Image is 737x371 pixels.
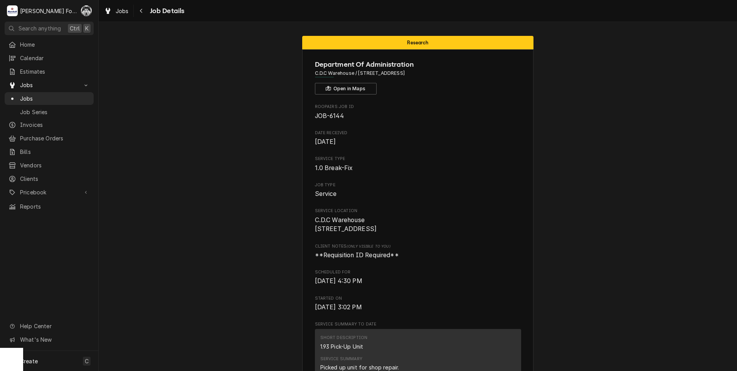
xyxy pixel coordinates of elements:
[20,108,90,116] span: Job Series
[20,336,89,344] span: What's New
[315,112,344,120] span: JOB-6144
[302,36,533,49] div: Status
[20,175,90,183] span: Clients
[407,40,428,45] span: Research
[20,81,78,89] span: Jobs
[5,65,94,78] a: Estimates
[315,70,521,77] span: Address
[20,358,38,364] span: Create
[20,188,78,196] span: Pricebook
[315,277,362,285] span: [DATE] 4:30 PM
[5,320,94,332] a: Go to Help Center
[20,148,90,156] span: Bills
[81,5,92,16] div: C(
[320,342,363,351] div: 1.93 Pick-Up Unit
[347,244,390,248] span: (Only Visible to You)
[315,111,521,121] span: Roopairs Job ID
[20,40,90,49] span: Home
[315,295,521,302] span: Started On
[320,356,362,362] div: Service Summary
[19,24,61,32] span: Search anything
[20,67,90,76] span: Estimates
[5,38,94,51] a: Home
[5,106,94,118] a: Job Series
[315,83,377,94] button: Open in Maps
[85,357,89,365] span: C
[5,333,94,346] a: Go to What's New
[20,94,90,103] span: Jobs
[315,59,521,70] span: Name
[20,134,90,142] span: Purchase Orders
[20,54,90,62] span: Calendar
[315,251,521,260] span: [object Object]
[20,161,90,169] span: Vendors
[5,22,94,35] button: Search anythingCtrlK
[315,251,399,259] span: **Requisition ID Required**
[5,79,94,91] a: Go to Jobs
[315,164,353,172] span: 1.0 Break-Fix
[315,321,521,327] span: Service Summary To Date
[315,269,521,286] div: Scheduled For
[5,132,94,145] a: Purchase Orders
[315,216,521,234] span: Service Location
[5,52,94,64] a: Calendar
[315,269,521,275] span: Scheduled For
[81,5,92,16] div: Chris Murphy (103)'s Avatar
[315,277,521,286] span: Scheduled For
[5,200,94,213] a: Reports
[5,186,94,199] a: Go to Pricebook
[315,189,521,199] span: Job Type
[315,130,521,136] span: Date Received
[20,202,90,211] span: Reports
[315,137,521,147] span: Date Received
[315,104,521,110] span: Roopairs Job ID
[315,216,377,233] span: C.D.C Warehouse [STREET_ADDRESS]
[101,5,132,17] a: Jobs
[315,303,521,312] span: Started On
[20,7,77,15] div: [PERSON_NAME] Food Equipment Service
[7,5,18,16] div: M
[20,121,90,129] span: Invoices
[315,243,521,250] span: Client Notes
[315,304,362,311] span: [DATE] 3:02 PM
[315,295,521,312] div: Started On
[315,130,521,147] div: Date Received
[315,190,337,197] span: Service
[85,24,89,32] span: K
[320,335,368,341] div: Short Description
[315,59,521,94] div: Client Information
[5,92,94,105] a: Jobs
[116,7,129,15] span: Jobs
[135,5,148,17] button: Navigate back
[315,182,521,199] div: Job Type
[315,104,521,120] div: Roopairs Job ID
[5,172,94,185] a: Clients
[315,156,521,172] div: Service Type
[5,159,94,172] a: Vendors
[7,5,18,16] div: Marshall Food Equipment Service's Avatar
[20,322,89,330] span: Help Center
[315,182,521,188] span: Job Type
[5,145,94,158] a: Bills
[70,24,80,32] span: Ctrl
[315,208,521,214] span: Service Location
[315,243,521,260] div: [object Object]
[315,208,521,234] div: Service Location
[148,6,185,16] span: Job Details
[315,164,521,173] span: Service Type
[315,156,521,162] span: Service Type
[315,138,336,145] span: [DATE]
[5,118,94,131] a: Invoices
